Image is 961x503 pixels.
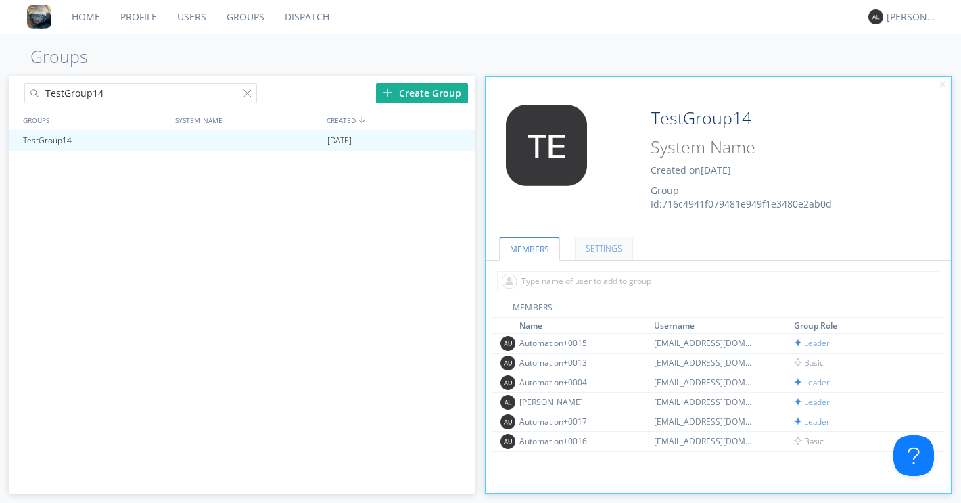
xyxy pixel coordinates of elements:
[646,135,864,160] input: System Name
[500,395,515,410] img: 373638.png
[500,375,515,390] img: 373638.png
[652,318,792,334] th: Toggle SortBy
[654,396,755,408] div: [EMAIL_ADDRESS][DOMAIN_NAME]
[794,396,830,408] span: Leader
[519,396,621,408] div: [PERSON_NAME]
[519,357,621,368] div: Automation+0013
[654,357,755,368] div: [EMAIL_ADDRESS][DOMAIN_NAME]
[376,83,468,103] div: Create Group
[654,435,755,447] div: [EMAIL_ADDRESS][DOMAIN_NAME]
[500,414,515,429] img: 373638.png
[893,435,934,476] iframe: Toggle Customer Support
[500,336,515,351] img: 373638.png
[651,184,832,210] span: Group Id: 716c4941f079481e949f1e3480e2ab0d
[646,105,864,132] input: Group Name
[383,88,392,97] img: plus.svg
[794,416,830,427] span: Leader
[20,130,170,151] div: TestGroup14
[497,271,939,291] input: Type name of user to add to group
[172,110,323,130] div: SYSTEM_NAME
[20,110,168,130] div: GROUPS
[794,435,824,447] span: Basic
[575,237,633,260] a: SETTINGS
[868,9,883,24] img: 373638.png
[794,377,830,388] span: Leader
[499,237,560,261] a: MEMBERS
[519,337,621,349] div: Automation+0015
[794,337,830,349] span: Leader
[27,5,51,29] img: 8ff700cf5bab4eb8a436322861af2272
[9,130,475,151] a: TestGroup14[DATE]
[519,416,621,427] div: Automation+0017
[327,130,352,151] span: [DATE]
[654,377,755,388] div: [EMAIL_ADDRESS][DOMAIN_NAME]
[24,83,257,103] input: Search groups
[496,105,597,186] img: 373638.png
[519,435,621,447] div: Automation+0016
[517,318,652,334] th: Toggle SortBy
[651,164,731,176] span: Created on
[500,434,515,449] img: 373638.png
[887,10,937,24] div: [PERSON_NAME]
[938,80,947,90] img: cancel.svg
[519,377,621,388] div: Automation+0004
[654,337,755,349] div: [EMAIL_ADDRESS][DOMAIN_NAME]
[500,356,515,370] img: 373638.png
[323,110,475,130] div: CREATED
[654,416,755,427] div: [EMAIL_ADDRESS][DOMAIN_NAME]
[701,164,731,176] span: [DATE]
[792,318,927,334] th: Toggle SortBy
[794,357,824,368] span: Basic
[492,302,944,318] div: MEMBERS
